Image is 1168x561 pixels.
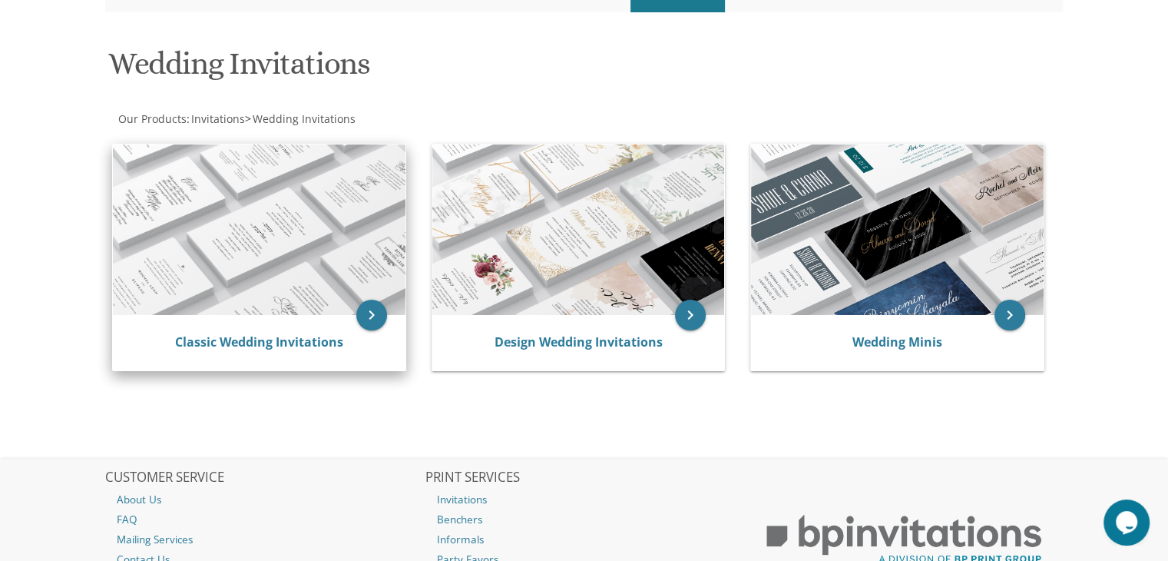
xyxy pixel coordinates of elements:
[1103,500,1153,546] iframe: chat widget
[494,334,662,350] a: Design Wedding Invitations
[356,300,387,330] a: keyboard_arrow_right
[675,300,706,330] a: keyboard_arrow_right
[253,111,356,126] span: Wedding Invitations
[191,111,245,126] span: Invitations
[113,144,405,315] img: Classic Wedding Invitations
[425,510,743,529] a: Benchers
[190,111,245,126] a: Invitations
[852,334,942,350] a: Wedding Minis
[425,470,743,486] h2: PRINT SERVICES
[432,144,725,315] img: Design Wedding Invitations
[425,529,743,549] a: Informals
[105,510,423,529] a: FAQ
[994,300,1025,330] a: keyboard_arrow_right
[105,111,584,127] div: :
[175,334,343,350] a: Classic Wedding Invitations
[117,111,187,126] a: Our Products
[105,490,423,510] a: About Us
[108,47,735,92] h1: Wedding Invitations
[245,111,356,126] span: >
[105,470,423,486] h2: CUSTOMER SERVICE
[105,529,423,549] a: Mailing Services
[425,490,743,510] a: Invitations
[751,144,1044,315] img: Wedding Minis
[251,111,356,126] a: Wedding Invitations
